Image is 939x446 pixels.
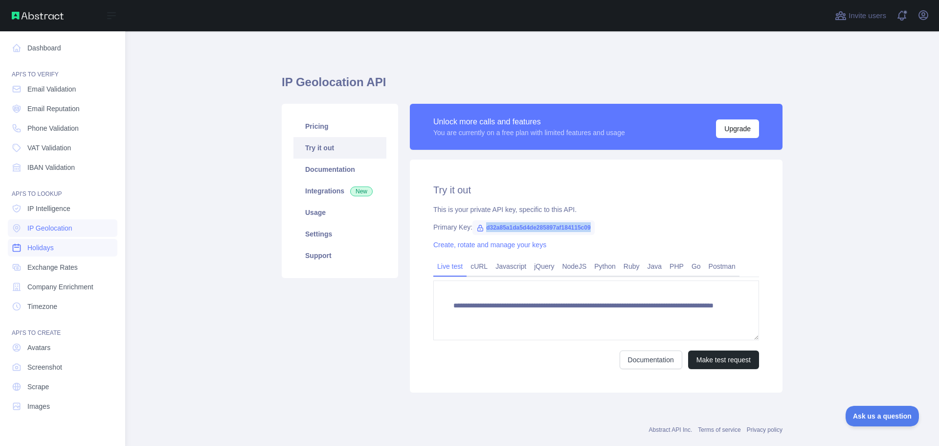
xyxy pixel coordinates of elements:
a: Holidays [8,239,117,257]
a: Email Validation [8,80,117,98]
a: Privacy policy [747,426,782,433]
a: Create, rotate and manage your keys [433,241,546,249]
a: Go [688,258,705,274]
div: API'S TO VERIFY [8,59,117,78]
a: Screenshot [8,358,117,376]
a: jQuery [530,258,558,274]
div: API'S TO LOOKUP [8,178,117,198]
span: IP Intelligence [27,204,70,213]
a: Timezone [8,298,117,315]
div: You are currently on a free plan with limited features and usage [433,128,625,138]
span: IBAN Validation [27,163,75,172]
span: Avatars [27,343,50,352]
span: Invite users [849,10,886,22]
a: cURL [467,258,492,274]
img: Abstract API [12,12,64,20]
span: Scrape [27,382,49,392]
a: IP Geolocation [8,219,117,237]
a: Documentation [620,351,682,369]
a: VAT Validation [8,139,117,157]
span: VAT Validation [27,143,71,153]
a: Live test [433,258,467,274]
span: New [350,187,373,196]
a: Abstract API Inc. [649,426,693,433]
a: Try it out [293,137,386,159]
a: Exchange Rates [8,258,117,276]
a: Images [8,398,117,415]
a: Terms of service [698,426,740,433]
span: d32a85a1da5d4de285897af184115c09 [472,220,595,235]
a: Email Reputation [8,100,117,117]
a: PHP [666,258,688,274]
span: Email Reputation [27,104,80,114]
span: Holidays [27,243,54,253]
a: Pricing [293,116,386,137]
a: Integrations New [293,180,386,202]
h2: Try it out [433,183,759,197]
div: Primary Key: [433,222,759,232]
iframe: Toggle Customer Support [846,406,919,426]
a: Python [590,258,620,274]
a: Postman [705,258,739,274]
span: Company Enrichment [27,282,93,292]
span: Screenshot [27,362,62,372]
a: IP Intelligence [8,200,117,217]
span: Phone Validation [27,123,79,133]
span: Images [27,401,50,411]
button: Invite users [833,8,888,23]
a: Settings [293,223,386,245]
button: Make test request [688,351,759,369]
a: IBAN Validation [8,159,117,176]
span: Exchange Rates [27,262,78,272]
a: Dashboard [8,39,117,57]
span: Timezone [27,302,57,311]
div: API'S TO CREATE [8,317,117,337]
span: IP Geolocation [27,223,72,233]
a: Javascript [492,258,530,274]
a: Documentation [293,159,386,180]
div: Unlock more calls and features [433,116,625,128]
h1: IP Geolocation API [282,74,782,98]
button: Upgrade [716,119,759,138]
span: Email Validation [27,84,76,94]
div: This is your private API key, specific to this API. [433,205,759,214]
a: NodeJS [558,258,590,274]
a: Java [644,258,666,274]
a: Phone Validation [8,119,117,137]
a: Avatars [8,339,117,356]
a: Ruby [620,258,644,274]
a: Support [293,245,386,266]
a: Company Enrichment [8,278,117,296]
a: Usage [293,202,386,223]
a: Scrape [8,378,117,396]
